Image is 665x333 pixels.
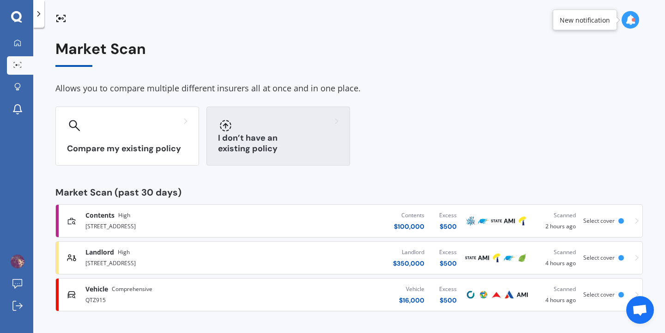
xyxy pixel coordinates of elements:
div: 4 hours ago [536,285,576,305]
div: 2 hours ago [536,211,576,231]
span: Comprehensive [112,285,152,294]
div: $ 350,000 [393,259,424,268]
div: Market Scan [55,41,643,67]
img: State [465,252,476,263]
div: $ 500 [439,259,457,268]
div: $ 16,000 [399,296,424,305]
div: Scanned [536,285,576,294]
h3: I don’t have an existing policy [218,133,339,154]
img: Trade Me Insurance [478,215,489,226]
div: Scanned [536,248,576,257]
div: Excess [439,211,457,220]
img: AMI [517,289,528,300]
div: New notification [560,15,610,24]
img: AMI [478,252,489,263]
div: Vehicle [399,285,424,294]
span: Select cover [583,217,615,225]
div: $ 100,000 [394,222,424,231]
img: AMI [504,215,515,226]
img: landlord.470ea2398dcb263567d0.svg [67,253,76,262]
img: Initio [517,252,528,263]
div: [STREET_ADDRESS] [85,220,266,231]
span: Select cover [583,291,615,298]
a: LandlordHigh[STREET_ADDRESS]Landlord$350,000Excess$500StateAMITowerTrade Me InsuranceInitioScanne... [55,241,643,274]
div: Excess [439,248,457,257]
h3: Compare my existing policy [67,143,187,154]
div: Excess [439,285,457,294]
img: Trade Me Insurance [504,252,515,263]
img: ACg8ocJ7PTLWNJ9eIUOzJGCClathTP9PF0LmSFHUQQUkcD_Sr4_vFslw=s96-c [11,255,24,268]
span: High [118,248,130,257]
img: State [491,215,502,226]
div: Scanned [536,211,576,220]
a: VehicleComprehensiveQTZ915Vehicle$16,000Excess$500CoveProtectaProvidentAutosureAMIScanned4 hours ... [55,278,643,311]
span: Landlord [85,248,114,257]
img: Protecta [478,289,489,300]
a: Open chat [626,296,654,324]
span: High [118,211,130,220]
div: QTZ915 [85,294,266,305]
div: [STREET_ADDRESS] [85,257,266,268]
span: Select cover [583,254,615,262]
div: 4 hours ago [536,248,576,268]
img: Cove [465,289,476,300]
div: Landlord [393,248,424,257]
img: Tower [491,252,502,263]
div: Contents [394,211,424,220]
img: Provident [491,289,502,300]
div: $ 500 [439,296,457,305]
div: Market Scan (past 30 days) [55,188,643,197]
img: AMP [465,215,476,226]
img: Autosure [504,289,515,300]
div: $ 500 [439,222,457,231]
img: Tower [517,215,528,226]
a: ContentsHigh[STREET_ADDRESS]Contents$100,000Excess$500AMPTrade Me InsuranceStateAMITowerScanned2 ... [55,204,643,238]
div: Allows you to compare multiple different insurers all at once and in one place. [55,82,643,95]
span: Vehicle [85,285,108,294]
span: Contents [85,211,115,220]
